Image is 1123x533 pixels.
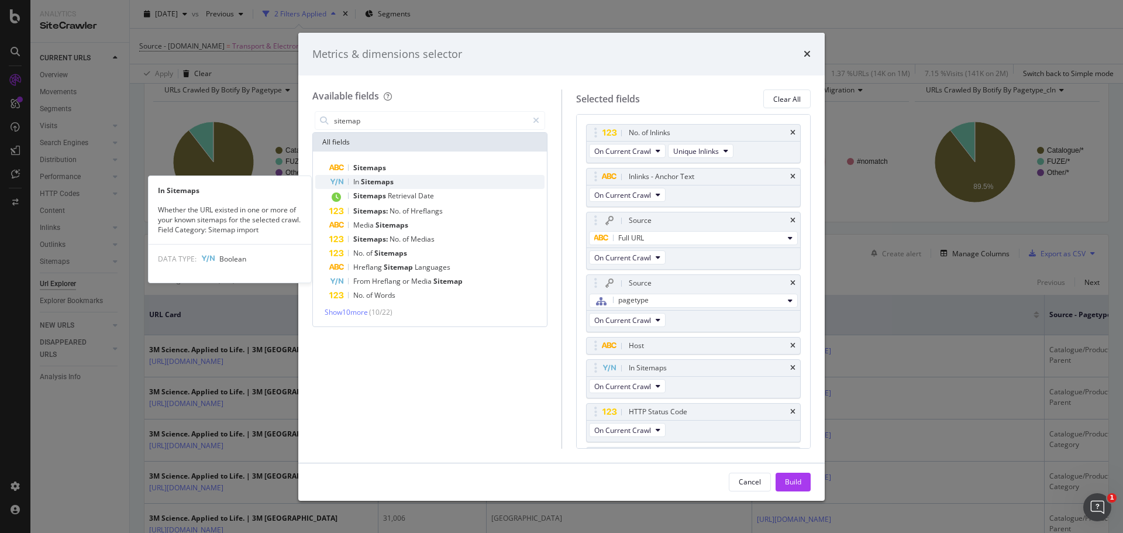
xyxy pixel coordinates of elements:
div: Available fields [312,90,379,102]
button: Unique Inlinks [668,144,733,158]
span: Full URL [618,233,644,243]
div: times [790,408,795,415]
button: On Current Crawl [589,379,666,393]
div: No. of Inlinks [629,127,670,139]
div: Metrics & dimensions selector [312,47,462,62]
div: Whether the URL existed in one or more of your known sitemaps for the selected crawl. Field Categ... [149,205,311,235]
span: Words [374,290,395,300]
div: No. of InlinkstimesOn Current CrawlUnique Inlinks [586,124,801,163]
span: Retrieval [388,191,418,201]
div: Build [785,477,801,487]
span: Sitemaps [361,177,394,187]
button: Full URL [589,231,798,245]
div: Inlinks - Anchor Text [629,171,694,183]
span: No. [390,234,402,244]
div: In SitemapstimesOn Current Crawl [586,359,801,398]
div: times [790,280,795,287]
span: On Current Crawl [594,381,651,391]
button: On Current Crawl [589,250,666,264]
div: Hosttimes [586,337,801,355]
span: Sitemaps [353,191,388,201]
iframe: Intercom live chat [1083,493,1111,521]
div: HTTP Status Code [629,406,687,418]
span: Hreflang [372,276,402,286]
span: No. [353,248,366,258]
div: times [790,173,795,180]
div: Source [629,215,652,226]
span: pagetype [618,295,649,305]
span: or [402,276,411,286]
span: of [402,234,411,244]
span: Unique Inlinks [673,146,719,156]
span: No. [353,290,366,300]
div: Inlinks - Anchor TexttimesOn Current Crawl [586,168,801,207]
span: Media [411,276,433,286]
input: Search by field name [333,112,528,129]
span: of [402,206,411,216]
button: pagetype [589,294,798,308]
span: Sitemaps: [353,234,390,244]
button: On Current Crawl [589,188,666,202]
div: Clear All [773,94,801,104]
span: On Current Crawl [594,146,651,156]
span: of [366,290,374,300]
span: Hreflang [353,262,384,272]
div: SourcetimespagetypeOn Current Crawl [586,274,801,332]
span: ( 10 / 22 ) [369,307,392,317]
span: Sitemaps: [353,206,390,216]
button: Clear All [763,90,811,108]
span: From [353,276,372,286]
div: times [790,217,795,224]
div: HTTP Status CodetimesOn Current Crawl [586,403,801,442]
span: of [366,248,374,258]
span: In [353,177,361,187]
div: In Sitemaps [149,185,311,195]
div: times [790,364,795,372]
span: On Current Crawl [594,425,651,435]
div: modal [298,33,825,501]
span: Hreflangs [411,206,443,216]
div: Cancel [739,477,761,487]
div: In Sitemaps [629,362,667,374]
span: On Current Crawl [594,253,651,263]
span: Sitemap [384,262,415,272]
div: times [804,47,811,62]
span: Date [418,191,434,201]
div: times [790,342,795,349]
span: Sitemaps [374,248,407,258]
div: Selected fields [576,92,640,106]
span: On Current Crawl [594,315,651,325]
span: Show 10 more [325,307,368,317]
span: Sitemaps [353,163,386,173]
div: All fields [313,133,547,152]
div: Source [629,277,652,289]
button: On Current Crawl [589,313,666,327]
div: times [790,129,795,136]
span: Sitemap [433,276,463,286]
button: Cancel [729,473,771,491]
div: Host [629,340,644,352]
span: Medias [411,234,435,244]
span: Media [353,220,376,230]
div: Sourcetimes [586,447,801,505]
span: Sitemaps [376,220,408,230]
span: Languages [415,262,450,272]
span: 1 [1107,493,1117,503]
button: On Current Crawl [589,144,666,158]
span: No. [390,206,402,216]
div: SourcetimesFull URLOn Current Crawl [586,212,801,270]
span: On Current Crawl [594,190,651,200]
button: On Current Crawl [589,423,666,437]
button: Build [776,473,811,491]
